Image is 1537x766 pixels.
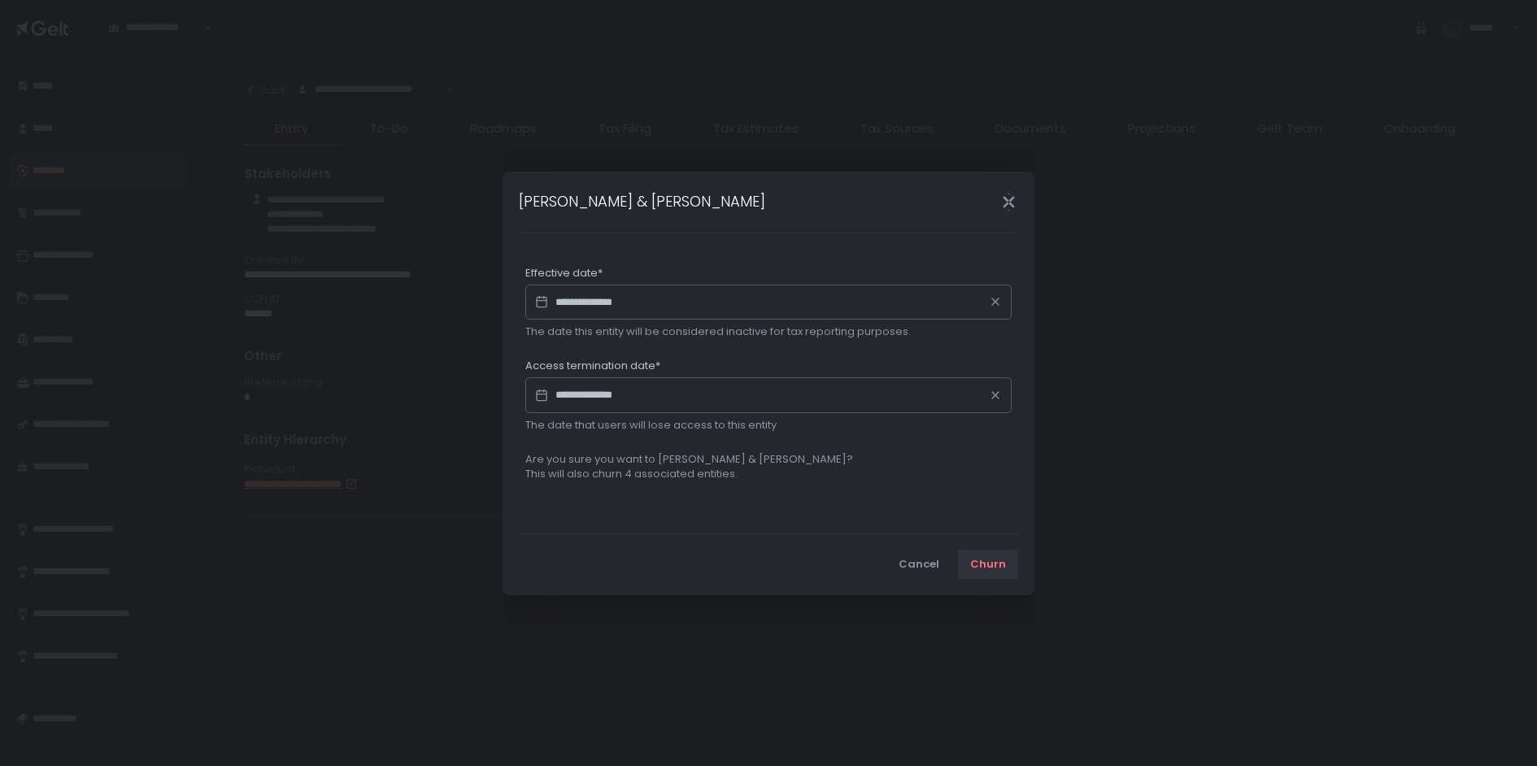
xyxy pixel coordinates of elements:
div: Are you sure you want to [PERSON_NAME] & [PERSON_NAME]? [525,452,1012,467]
button: Churn [958,550,1018,579]
button: Cancel [886,550,951,579]
div: This will also churn 4 associated entities. [525,467,1012,481]
span: Access termination date* [525,359,660,373]
h1: [PERSON_NAME] & [PERSON_NAME] [519,190,765,212]
div: Cancel [899,557,939,572]
div: Churn [970,557,1006,572]
input: Datepicker input [525,377,1012,413]
span: Effective date* [525,266,603,281]
span: The date this entity will be considered inactive for tax reporting purposes. [525,324,911,339]
div: Close [982,193,1034,211]
span: The date that users will lose access to this entity [525,417,777,433]
input: Datepicker input [525,285,1012,320]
